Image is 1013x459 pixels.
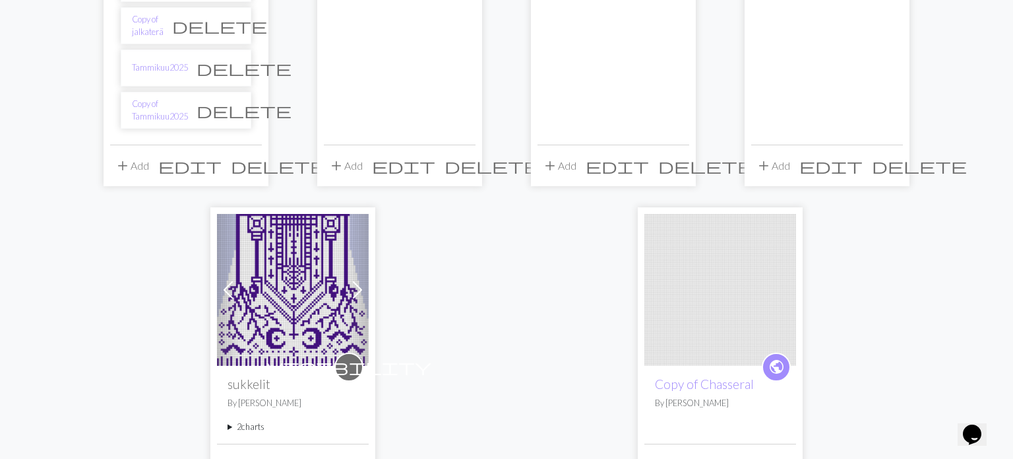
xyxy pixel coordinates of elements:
button: Delete chart [164,13,276,38]
p: By [PERSON_NAME] [655,397,785,409]
summary: 2charts [228,421,358,433]
button: Delete chart [188,55,300,81]
span: add [115,157,131,175]
a: Copy of jalkaterä [132,13,164,38]
button: Delete [226,153,330,178]
i: public [768,354,785,380]
a: Copy of Chasseral [655,376,754,392]
a: Copy of Tammikuu2025 [132,98,188,123]
span: delete [872,157,967,175]
a: sukkelit [217,282,369,295]
span: delete [231,157,326,175]
span: visibility [266,357,431,377]
span: add [756,157,772,175]
img: sukkelit [217,214,369,366]
h2: sukkelit [228,376,358,392]
i: Edit [372,158,435,174]
button: Add [324,153,367,178]
span: add [542,157,558,175]
i: Edit [158,158,222,174]
button: Add [537,153,581,178]
a: Copy of Chasseral [644,282,796,295]
span: delete [197,101,292,120]
button: Delete [867,153,971,178]
i: Edit [586,158,649,174]
span: edit [372,157,435,175]
a: public [762,353,791,382]
span: edit [799,157,863,175]
p: By [PERSON_NAME] [228,397,358,409]
span: edit [586,157,649,175]
i: Edit [799,158,863,174]
span: delete [445,157,539,175]
span: delete [197,59,292,77]
button: Delete [440,153,544,178]
a: Tammikuu2025 [132,61,188,74]
button: Delete [654,153,758,178]
span: edit [158,157,222,175]
span: delete [172,17,267,35]
button: Add [751,153,795,178]
span: public [768,357,785,377]
button: Edit [367,153,440,178]
button: Edit [581,153,654,178]
button: Add [110,153,154,178]
button: Delete chart [188,98,300,123]
span: add [328,157,344,175]
button: Edit [154,153,226,178]
img: Copy of Chasseral [644,214,796,366]
button: Edit [795,153,867,178]
iframe: chat widget [958,406,1000,446]
span: delete [658,157,753,175]
i: private [266,354,431,380]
